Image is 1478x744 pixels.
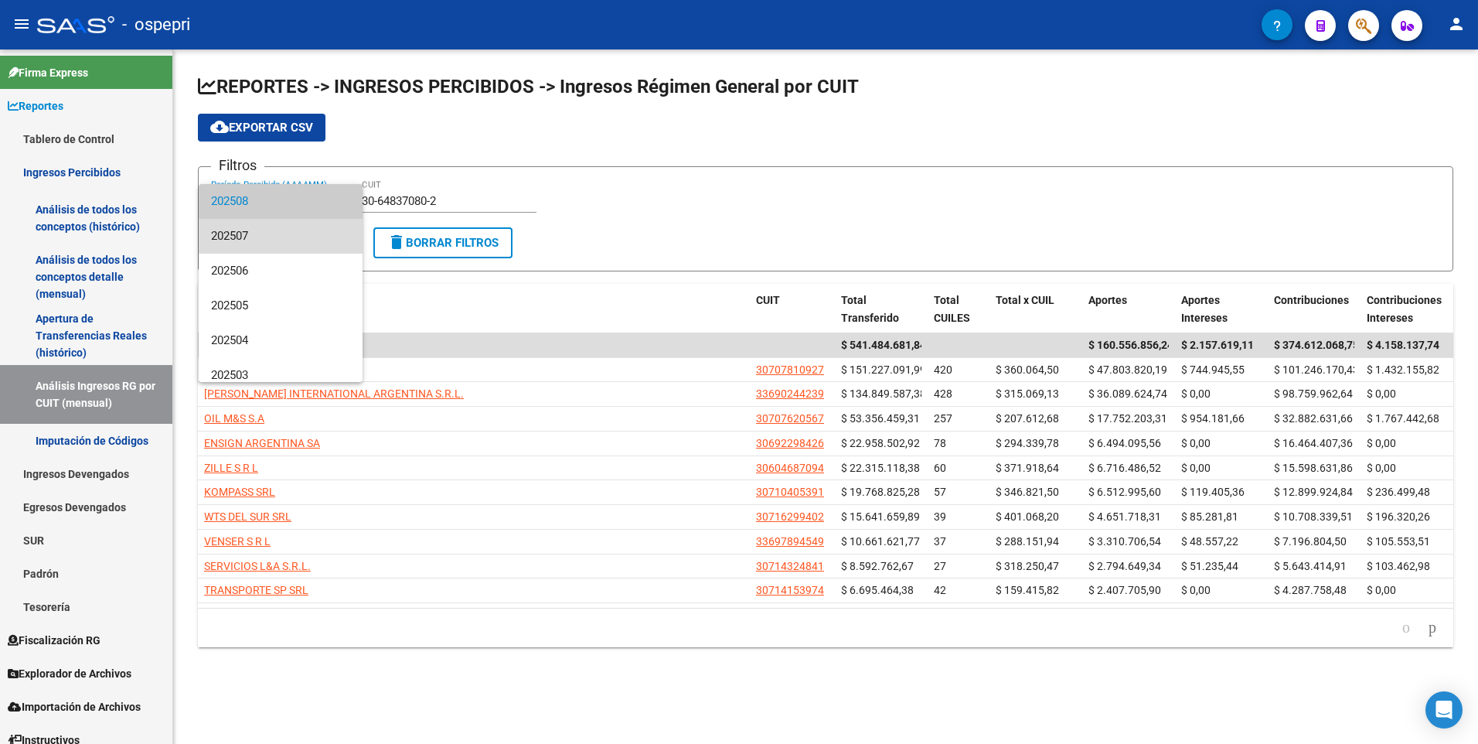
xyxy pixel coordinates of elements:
span: 202503 [211,358,350,393]
span: 202507 [211,219,350,254]
span: 202504 [211,323,350,358]
span: 202505 [211,288,350,323]
span: 202508 [211,184,350,219]
div: Open Intercom Messenger [1425,691,1463,729]
span: 202506 [211,254,350,288]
